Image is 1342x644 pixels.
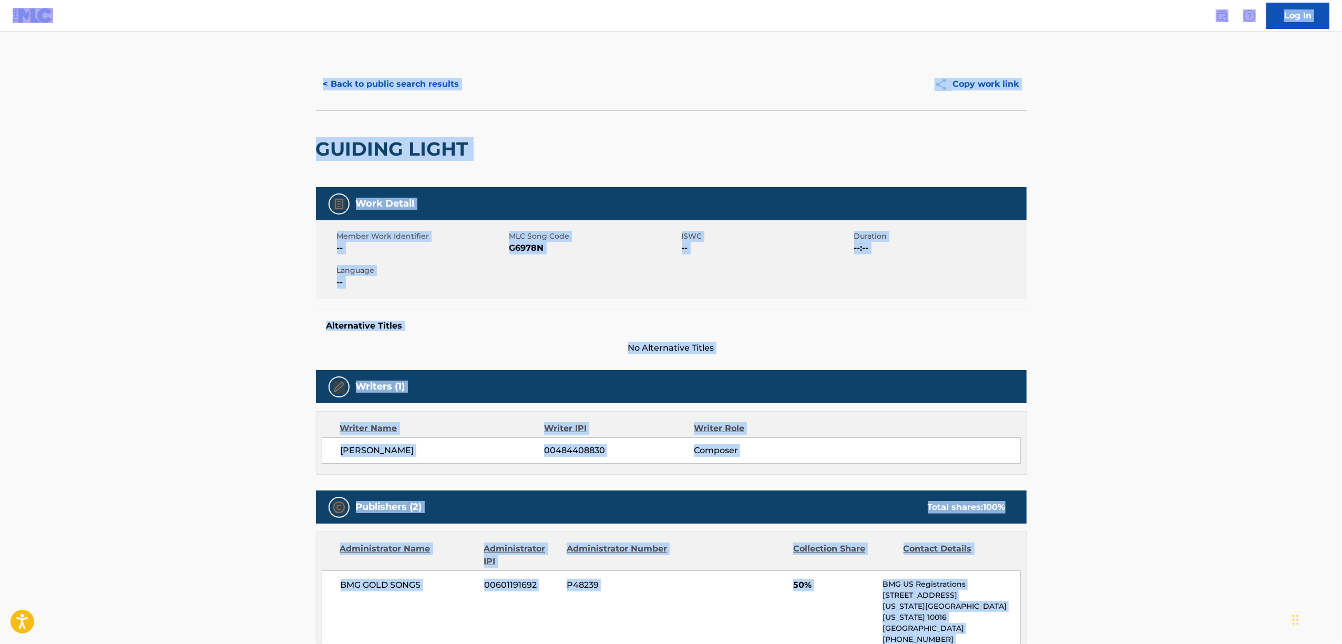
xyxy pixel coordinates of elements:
[340,422,545,435] div: Writer Name
[694,444,830,457] span: Composer
[337,276,507,289] span: --
[1239,5,1260,26] div: Help
[694,422,830,435] div: Writer Role
[904,543,1006,568] div: Contact Details
[484,579,559,591] span: 00601191692
[316,137,474,161] h2: GUIDING LIGHT
[316,71,467,97] button: < Back to public search results
[883,623,1020,634] p: [GEOGRAPHIC_DATA]
[854,242,1024,254] span: --:--
[340,543,476,568] div: Administrator Name
[567,543,669,568] div: Administrator Number
[682,242,852,254] span: --
[333,501,345,514] img: Publishers
[509,231,679,242] span: MLC Song Code
[883,601,1020,623] p: [US_STATE][GEOGRAPHIC_DATA][US_STATE] 10016
[337,231,507,242] span: Member Work Identifier
[927,71,1027,97] button: Copy work link
[509,242,679,254] span: G6978N
[484,543,559,568] div: Administrator IPI
[1212,5,1233,26] a: Public Search
[337,265,507,276] span: Language
[793,579,875,591] span: 50%
[326,321,1016,331] h5: Alternative Titles
[544,444,693,457] span: 00484408830
[935,78,953,91] img: Copy work link
[13,8,53,23] img: MLC Logo
[356,501,422,513] h5: Publishers (2)
[544,422,694,435] div: Writer IPI
[1243,9,1256,22] img: help
[1216,9,1228,22] img: search
[1289,594,1342,644] iframe: Chat Widget
[1266,3,1329,29] a: Log In
[928,501,1006,514] div: Total shares:
[682,231,852,242] span: ISWC
[883,579,1020,590] p: BMG US Registrations
[333,381,345,393] img: Writers
[793,543,895,568] div: Collection Share
[1293,604,1299,636] div: Drag
[356,198,415,210] h5: Work Detail
[356,381,405,393] h5: Writers (1)
[333,198,345,210] img: Work Detail
[341,444,545,457] span: [PERSON_NAME]
[883,590,1020,601] p: [STREET_ADDRESS]
[854,231,1024,242] span: Duration
[316,342,1027,354] span: No Alternative Titles
[567,579,669,591] span: P48239
[337,242,507,254] span: --
[341,579,477,591] span: BMG GOLD SONGS
[984,502,1006,512] span: 100 %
